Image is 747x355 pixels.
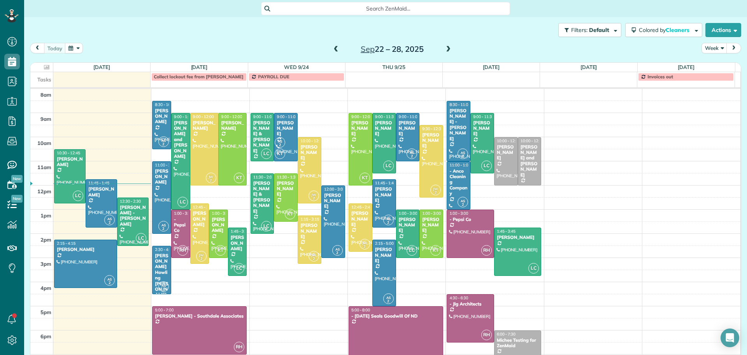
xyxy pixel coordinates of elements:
span: 2:15 - 4:15 [57,241,75,246]
div: [PERSON_NAME] - [PERSON_NAME] [119,205,146,227]
small: 2 [360,243,370,251]
small: 2 [159,286,168,293]
span: 10am [37,140,51,146]
div: [PERSON_NAME] [496,235,539,240]
div: [PERSON_NAME] [276,180,295,197]
span: 6:00 - 7:30 [497,332,516,337]
span: AS [461,150,465,155]
span: 12:45 - 2:45 [351,205,372,210]
div: [PERSON_NAME] [324,193,343,209]
div: [PERSON_NAME] [193,120,216,131]
small: 2 [333,249,342,257]
div: Open Intercom Messenger [721,329,739,347]
div: [PERSON_NAME] [351,120,370,137]
div: [PERSON_NAME] [154,108,169,125]
span: 5:00 - 8:00 [351,307,370,313]
small: 2 [105,279,114,287]
small: 2 [275,141,285,149]
span: Colored by [639,26,692,34]
a: Thu 9/25 [382,64,405,70]
button: prev [30,43,45,53]
button: today [44,43,66,53]
div: [PERSON_NAME] and [PERSON_NAME] [174,120,188,159]
span: 8am [40,92,51,98]
button: Week [701,43,727,53]
span: LC [73,191,83,201]
div: [PERSON_NAME] [56,156,83,168]
span: AS [278,139,282,143]
span: 1:45 - 3:45 [231,229,249,234]
span: LC [481,161,492,171]
small: 2 [309,255,319,263]
span: 11:00 - 1:00 [449,162,470,168]
span: AS [461,199,465,203]
span: KT [285,209,295,219]
span: Default [589,26,610,34]
span: 9:00 - 11:30 [375,114,396,119]
span: LC [528,263,539,274]
span: 9:00 - 11:00 [253,114,274,119]
span: 1:15 - 3:15 [300,217,319,222]
span: 11am [37,164,51,170]
small: 2 [206,177,216,184]
span: 11:30 - 2:00 [253,175,274,180]
span: Sep [361,44,375,54]
span: KT [359,173,370,183]
a: [DATE] [191,64,208,70]
span: RH [177,245,188,256]
span: 12:45 - 3:15 [193,205,214,210]
span: JW [209,175,214,179]
a: Wed 9/24 [284,64,309,70]
div: [PERSON_NAME] [276,120,295,137]
span: 12pm [37,188,51,194]
span: Cleaners [666,26,691,34]
span: 10:00 - 12:00 [521,138,544,143]
span: 4:30 - 6:30 [449,295,468,300]
span: RH [234,342,244,352]
span: KT [234,173,244,183]
span: RH [481,245,492,256]
span: LC [177,197,188,207]
span: AS [386,217,391,221]
span: 1:00 - 3:00 [449,211,468,216]
span: 12:00 - 3:00 [324,187,345,192]
span: RH [481,330,492,340]
small: 2 [196,255,206,263]
button: Actions [705,23,741,37]
span: 1:00 - 3:00 [422,211,441,216]
small: 2 [458,153,468,160]
span: 3pm [40,261,51,267]
span: 9:00 - 11:00 [277,114,298,119]
span: 9am [40,116,51,122]
div: [PERSON_NAME] [221,120,244,131]
span: LC [261,221,272,231]
span: JW [362,241,367,245]
div: [PERSON_NAME] and [PERSON_NAME] [520,144,539,178]
span: 1pm [40,212,51,219]
div: [PERSON_NAME] - [PERSON_NAME] [449,108,468,141]
span: 9:00 - 11:30 [473,114,494,119]
a: [DATE] [678,64,694,70]
div: [PERSON_NAME] [398,120,417,137]
div: [PHONE_NUMBER] [520,185,539,196]
a: [DATE] [580,64,597,70]
span: 2:30 - 4:30 [155,247,174,252]
div: [PERSON_NAME] [230,235,245,251]
div: - [DATE] Seals Goodwill Of ND [351,313,441,319]
button: Filters: Default [558,23,621,37]
span: Collect lockout fee from [PERSON_NAME] [154,74,244,79]
small: 2 [384,298,393,305]
div: [PERSON_NAME] [56,247,115,252]
span: 11:30 - 1:30 [277,175,298,180]
span: 5:00 - 7:00 [155,307,174,313]
span: AS [161,283,166,288]
div: [PERSON_NAME] [422,132,441,149]
button: Colored byCleaners [625,23,702,37]
span: JW [311,253,316,257]
span: 1:00 - 3:00 [399,211,417,216]
button: next [726,43,741,53]
span: Filters: [571,26,587,34]
div: [PERSON_NAME] [375,120,394,137]
div: [PERSON_NAME] [154,168,169,185]
small: 2 [458,201,468,208]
